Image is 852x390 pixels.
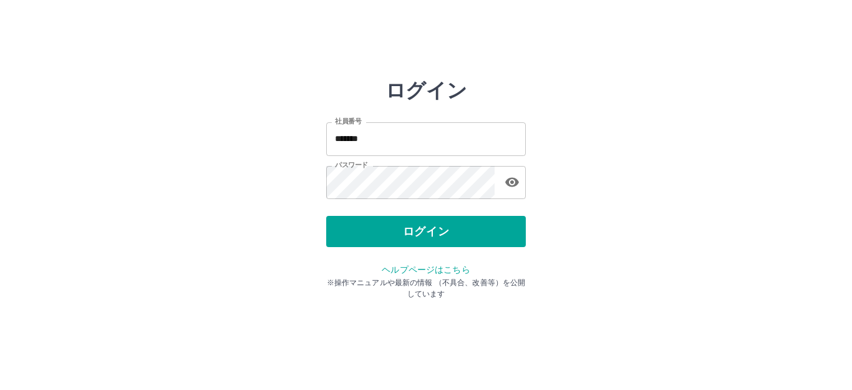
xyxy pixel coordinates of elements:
p: ※操作マニュアルや最新の情報 （不具合、改善等）を公開しています [326,277,526,300]
label: 社員番号 [335,117,361,126]
a: ヘルプページはこちら [382,265,470,275]
label: パスワード [335,160,368,170]
h2: ログイン [385,79,467,102]
button: ログイン [326,216,526,247]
